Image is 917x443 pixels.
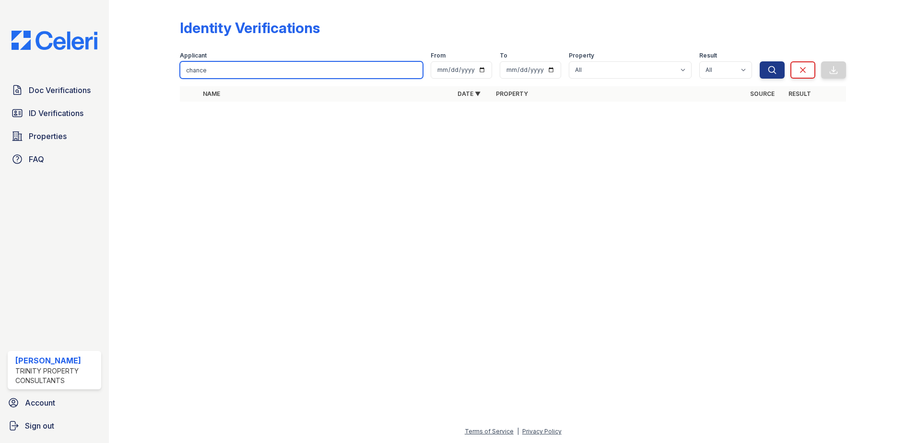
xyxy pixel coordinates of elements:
a: Properties [8,127,101,146]
span: ID Verifications [29,107,83,119]
label: From [431,52,446,59]
label: Property [569,52,594,59]
label: Result [699,52,717,59]
a: ID Verifications [8,104,101,123]
a: Account [4,393,105,412]
label: Applicant [180,52,207,59]
input: Search by name or phone number [180,61,423,79]
span: Account [25,397,55,408]
span: Sign out [25,420,54,431]
a: Terms of Service [465,428,514,435]
label: To [500,52,507,59]
a: Sign out [4,416,105,435]
a: Doc Verifications [8,81,101,100]
a: Result [788,90,811,97]
a: Name [203,90,220,97]
span: Properties [29,130,67,142]
span: Doc Verifications [29,84,91,96]
img: CE_Logo_Blue-a8612792a0a2168367f1c8372b55b34899dd931a85d93a1a3d3e32e68fde9ad4.png [4,31,105,50]
div: [PERSON_NAME] [15,355,97,366]
a: Source [750,90,775,97]
div: Trinity Property Consultants [15,366,97,385]
a: FAQ [8,150,101,169]
div: Identity Verifications [180,19,320,36]
a: Property [496,90,528,97]
a: Date ▼ [458,90,481,97]
div: | [517,428,519,435]
span: FAQ [29,153,44,165]
a: Privacy Policy [522,428,562,435]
